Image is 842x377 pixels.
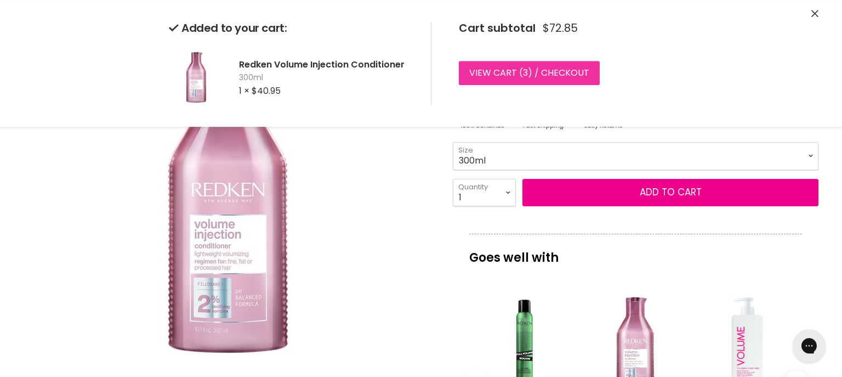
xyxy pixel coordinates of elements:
[523,66,528,79] span: 3
[239,85,249,97] span: 1 ×
[169,50,224,105] img: Redken Volume Injection Conditioner
[252,85,281,97] span: $40.95
[64,38,392,367] img: Redken Volume Injection Conditioner
[522,179,818,206] button: Add to cart
[239,59,413,70] h2: Redken Volume Injection Conditioner
[459,61,600,85] a: View cart (3) / Checkout
[640,185,702,199] span: Add to cart
[811,8,818,20] button: Close
[169,22,413,35] h2: Added to your cart:
[459,20,536,36] span: Cart subtotal
[469,234,802,270] p: Goes well with
[543,22,578,35] span: $72.85
[239,72,413,83] span: 300ml
[787,325,831,366] iframe: Gorgias live chat messenger
[453,179,516,206] select: Quantity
